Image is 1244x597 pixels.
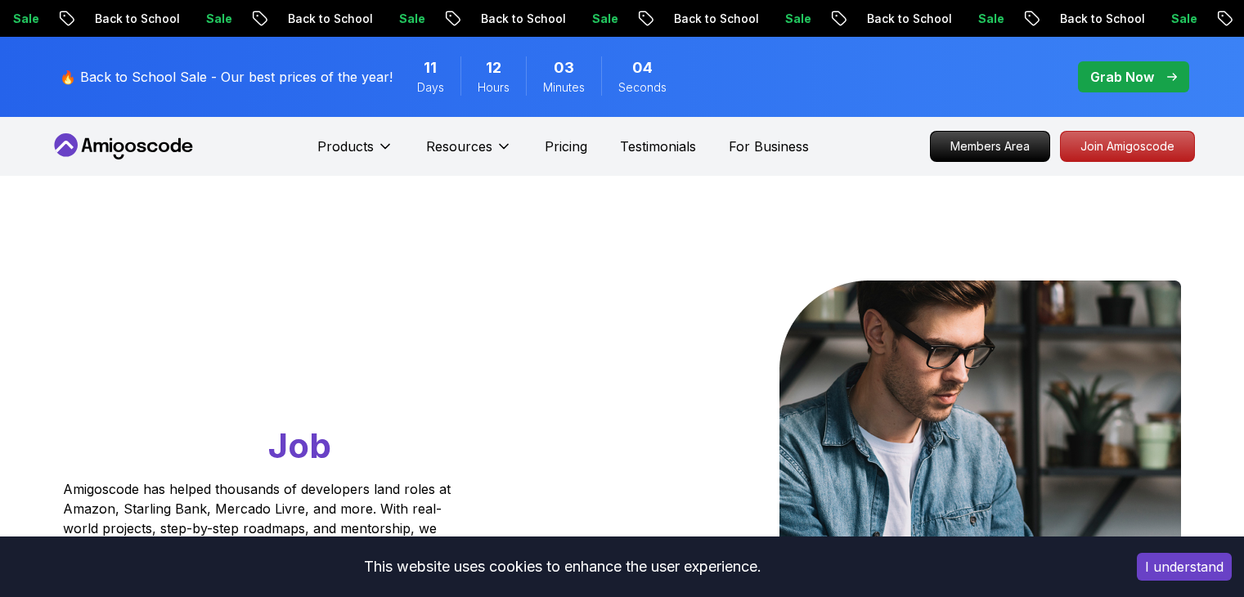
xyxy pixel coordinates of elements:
[620,137,696,156] a: Testimonials
[783,11,835,27] p: Sale
[268,424,331,466] span: Job
[63,281,514,469] h1: Go From Learning to Hired: Master Java, Spring Boot & Cloud Skills That Get You the
[426,137,512,169] button: Resources
[1058,11,1169,27] p: Back to School
[92,11,204,27] p: Back to School
[554,56,574,79] span: 3 Minutes
[931,132,1049,161] p: Members Area
[12,549,1112,585] div: This website uses cookies to enhance the user experience.
[486,56,501,79] span: 12 Hours
[60,67,393,87] p: 🔥 Back to School Sale - Our best prices of the year!
[317,137,374,156] p: Products
[63,479,456,558] p: Amigoscode has helped thousands of developers land roles at Amazon, Starling Bank, Mercado Livre,...
[1169,11,1221,27] p: Sale
[426,137,492,156] p: Resources
[1060,131,1195,162] a: Join Amigoscode
[976,11,1028,27] p: Sale
[729,137,809,156] a: For Business
[865,11,976,27] p: Back to School
[930,131,1050,162] a: Members Area
[397,11,449,27] p: Sale
[478,11,590,27] p: Back to School
[204,11,256,27] p: Sale
[590,11,642,27] p: Sale
[632,56,653,79] span: 4 Seconds
[1137,553,1232,581] button: Accept cookies
[1090,67,1154,87] p: Grab Now
[618,79,667,96] span: Seconds
[11,11,63,27] p: Sale
[317,137,393,169] button: Products
[671,11,783,27] p: Back to School
[1061,132,1194,161] p: Join Amigoscode
[417,79,444,96] span: Days
[478,79,510,96] span: Hours
[545,137,587,156] a: Pricing
[543,79,585,96] span: Minutes
[424,56,437,79] span: 11 Days
[285,11,397,27] p: Back to School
